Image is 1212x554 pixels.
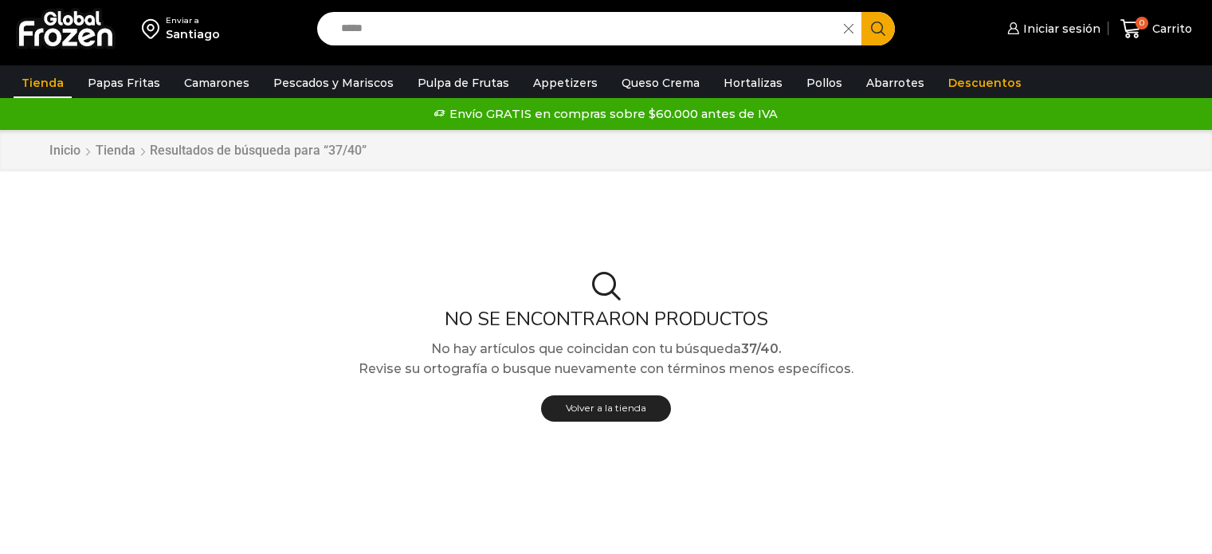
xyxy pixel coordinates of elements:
[798,68,850,98] a: Pollos
[1148,21,1192,37] span: Carrito
[142,15,166,42] img: address-field-icon.svg
[49,142,367,160] nav: Breadcrumb
[265,68,402,98] a: Pescados y Mariscos
[525,68,606,98] a: Appetizers
[166,15,220,26] div: Enviar a
[541,395,671,422] a: Volver a la tienda
[1136,17,1148,29] span: 0
[37,339,1176,379] p: No hay artículos que coincidan con tu búsqueda Revise su ortografía o busque nuevamente con térmi...
[176,68,257,98] a: Camarones
[37,308,1176,331] h2: No se encontraron productos
[49,142,81,160] a: Inicio
[861,12,895,45] button: Search button
[166,26,220,42] div: Santiago
[566,402,646,414] span: Volver a la tienda
[1116,10,1196,48] a: 0 Carrito
[1003,13,1100,45] a: Iniciar sesión
[1019,21,1100,37] span: Iniciar sesión
[14,68,72,98] a: Tienda
[150,143,367,158] h1: Resultados de búsqueda para “37/40”
[716,68,790,98] a: Hortalizas
[95,142,136,160] a: Tienda
[741,341,782,356] strong: 37/40.
[858,68,932,98] a: Abarrotes
[614,68,708,98] a: Queso Crema
[410,68,517,98] a: Pulpa de Frutas
[940,68,1030,98] a: Descuentos
[80,68,168,98] a: Papas Fritas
